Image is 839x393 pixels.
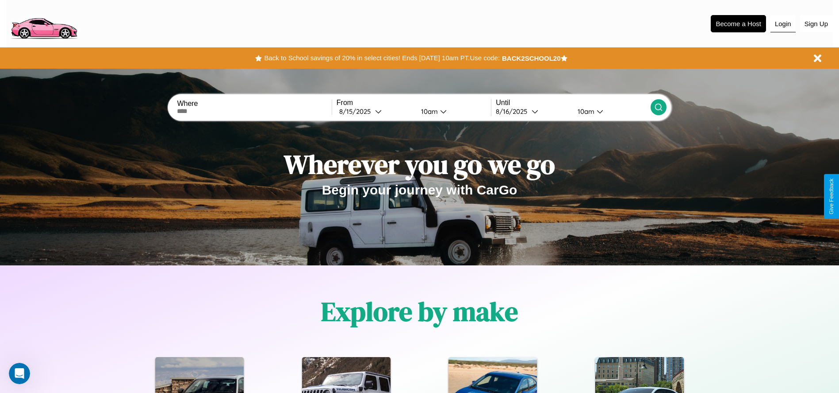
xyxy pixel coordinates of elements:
b: BACK2SCHOOL20 [502,54,561,62]
img: logo [7,4,81,41]
div: 10am [573,107,597,116]
button: Login [770,16,796,32]
div: 8 / 15 / 2025 [339,107,375,116]
label: Until [496,99,650,107]
h1: Explore by make [321,293,518,330]
button: 10am [571,107,651,116]
button: Back to School savings of 20% in select cities! Ends [DATE] 10am PT.Use code: [262,52,502,64]
button: 10am [414,107,491,116]
button: Become a Host [711,15,766,32]
button: 8/15/2025 [337,107,414,116]
div: 8 / 16 / 2025 [496,107,532,116]
label: Where [177,100,331,108]
button: Sign Up [800,16,832,32]
div: Give Feedback [828,179,835,214]
iframe: Intercom live chat [9,363,30,384]
label: From [337,99,491,107]
div: 10am [417,107,440,116]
